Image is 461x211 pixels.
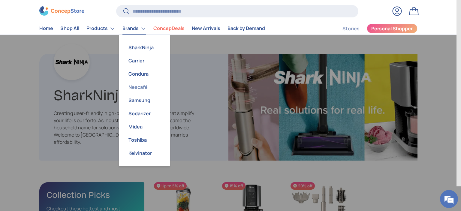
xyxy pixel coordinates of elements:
[83,23,119,35] summary: Products
[227,23,265,35] a: Back by Demand
[328,23,417,35] nav: Secondary
[39,23,53,35] a: Home
[39,7,84,16] img: ConcepStore
[153,23,185,35] a: ConcepDeals
[192,23,220,35] a: New Arrivals
[119,23,150,35] summary: Brands
[35,66,83,126] span: We're online!
[31,34,101,41] div: Chat with us now
[371,26,413,31] span: Personal Shopper
[98,3,113,17] div: Minimize live chat window
[342,23,360,35] a: Stories
[60,23,79,35] a: Shop All
[3,144,114,165] textarea: Type your message and hit 'Enter'
[39,23,265,35] nav: Primary
[367,24,417,33] a: Personal Shopper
